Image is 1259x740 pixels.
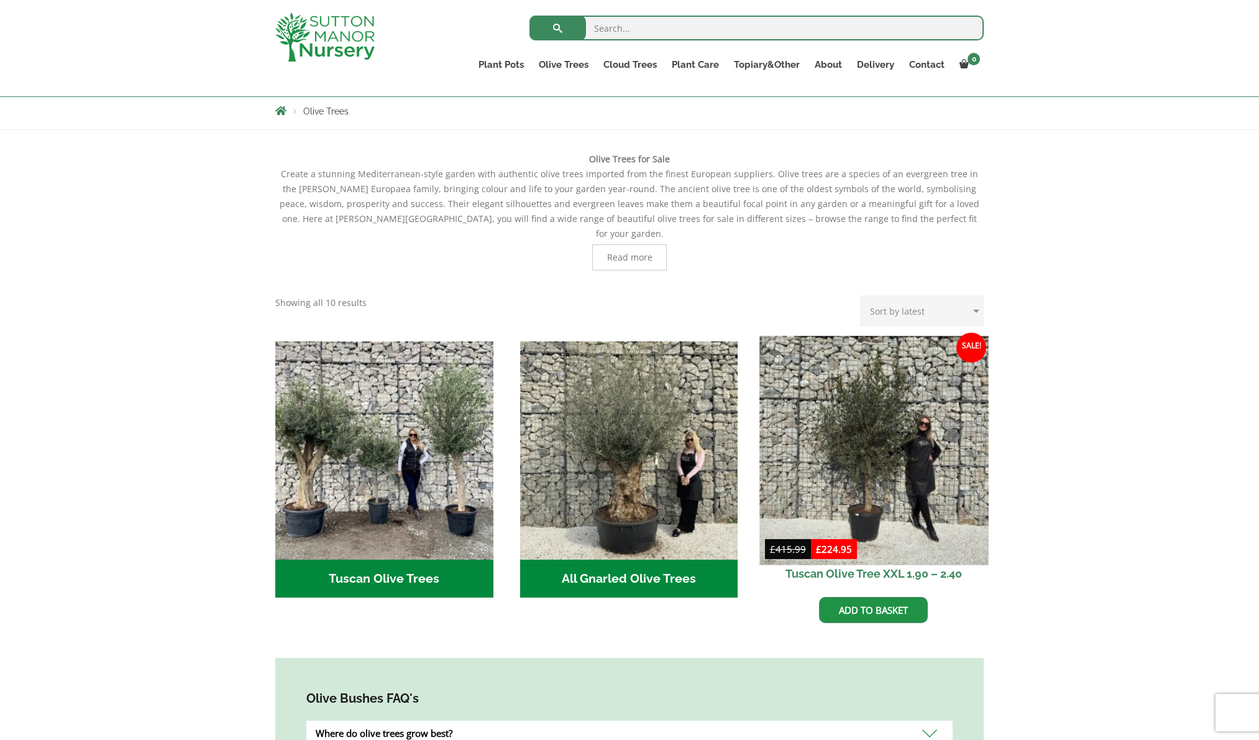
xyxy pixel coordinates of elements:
span: 0 [968,53,980,65]
span: Read more [607,253,652,262]
img: logo [275,12,375,62]
a: Visit product category All Gnarled Olive Trees [520,341,738,598]
img: All Gnarled Olive Trees [520,341,738,560]
a: Plant Care [664,56,726,73]
nav: Breadcrumbs [275,106,984,116]
h2: All Gnarled Olive Trees [520,560,738,598]
a: Cloud Trees [596,56,664,73]
h2: Tuscan Olive Tree XXL 1.90 – 2.40 [765,560,983,588]
a: 0 [952,56,984,73]
a: About [807,56,849,73]
img: Tuscan Olive Tree XXL 1.90 - 2.40 [759,336,988,565]
img: Tuscan Olive Trees [275,341,493,560]
span: Olive Trees [303,106,349,116]
span: £ [770,543,776,555]
b: Olive Trees for Sale [589,153,670,165]
a: Contact [902,56,952,73]
a: Olive Trees [531,56,596,73]
h2: Tuscan Olive Trees [275,560,493,598]
a: Plant Pots [471,56,531,73]
bdi: 224.95 [816,543,852,555]
h4: Olive Bushes FAQ's [306,689,953,708]
a: Visit product category Tuscan Olive Trees [275,341,493,598]
p: Showing all 10 results [275,295,367,310]
span: £ [816,543,822,555]
a: Sale! Tuscan Olive Tree XXL 1.90 – 2.40 [765,341,983,588]
span: Sale! [956,333,986,363]
a: Add to basket: “Tuscan Olive Tree XXL 1.90 - 2.40” [819,597,928,623]
a: Delivery [849,56,902,73]
div: Create a stunning Mediterranean-style garden with authentic olive trees imported from the finest ... [275,152,984,271]
input: Search... [529,16,984,40]
a: Topiary&Other [726,56,807,73]
select: Shop order [860,295,984,326]
bdi: 415.99 [770,543,806,555]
